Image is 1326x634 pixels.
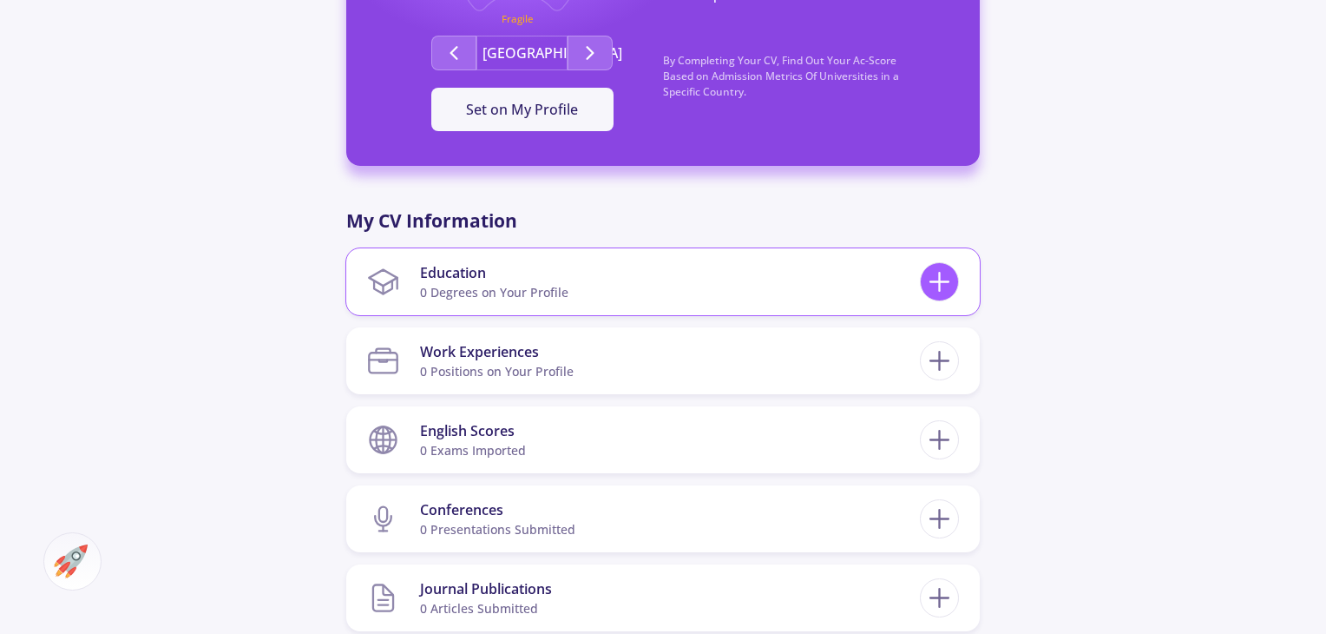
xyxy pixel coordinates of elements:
div: Second group [381,36,663,70]
img: ac-market [54,545,88,578]
div: 0 exams imported [420,441,526,459]
div: 0 Positions on Your Profile [420,362,574,380]
div: 0 presentations submitted [420,520,575,538]
div: Journal Publications [420,578,552,599]
p: My CV Information [346,208,980,235]
span: Set on My Profile [466,100,578,119]
button: [GEOGRAPHIC_DATA] [476,36,568,70]
button: Set on My Profile [431,88,614,131]
text: Fragile [502,13,534,26]
div: Education [420,262,568,283]
div: English Scores [420,420,526,441]
div: Conferences [420,499,575,520]
p: By Completing Your CV, Find Out Your Ac-Score Based on Admission Metrics Of Universities in a Spe... [663,53,945,117]
div: 0 articles submitted [420,599,552,617]
div: Work Experiences [420,341,574,362]
div: 0 Degrees on Your Profile [420,283,568,301]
